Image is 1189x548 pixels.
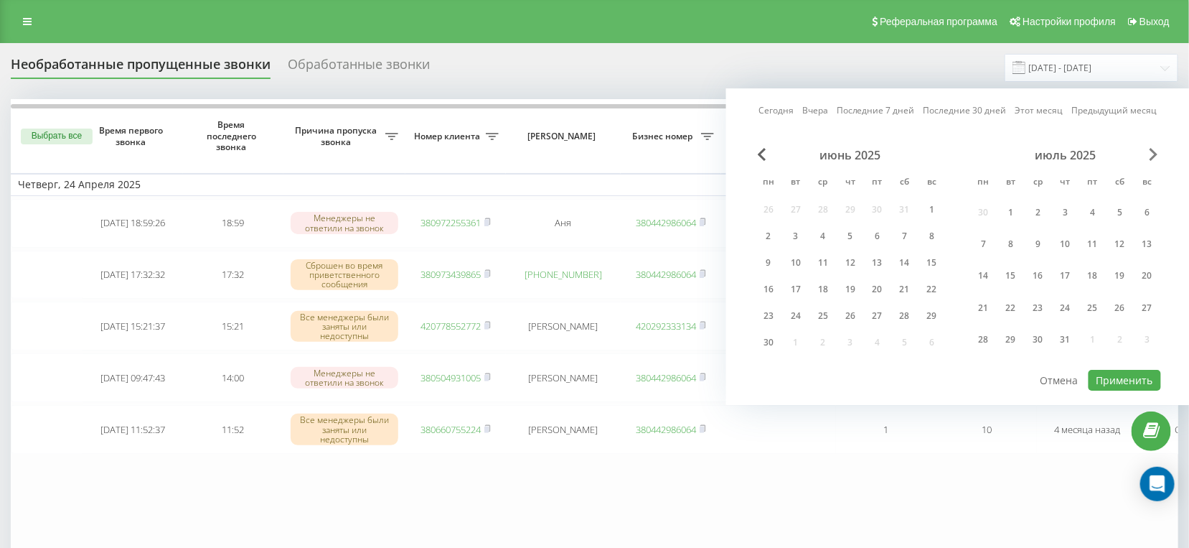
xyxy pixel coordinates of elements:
div: 18 [1084,267,1102,286]
div: 14 [974,267,993,286]
div: июль 2025 [970,148,1161,162]
div: сб 28 июня 2025 г. [891,305,918,327]
abbr: вторник [785,172,807,194]
div: 2 [759,227,778,246]
div: 14 [896,254,914,272]
div: 13 [1138,235,1157,254]
div: сб 7 июня 2025 г. [891,226,918,247]
div: чт 3 июля 2025 г. [1052,199,1079,226]
div: 9 [759,254,778,272]
div: 6 [868,227,887,246]
abbr: среда [1028,172,1049,194]
div: вт 15 июля 2025 г. [997,263,1025,289]
div: 23 [1029,299,1048,317]
div: пн 2 июня 2025 г. [755,226,782,247]
td: [DATE] 15:21:37 [83,302,183,350]
td: [DATE] 09:47:43 [83,353,183,402]
div: сб 19 июля 2025 г. [1106,263,1134,289]
td: [DATE] 18:59:26 [83,199,183,248]
div: вс 8 июня 2025 г. [918,226,946,247]
div: 22 [923,280,941,299]
abbr: понедельник [758,172,779,194]
div: вт 1 июля 2025 г. [997,199,1025,226]
div: ср 25 июня 2025 г. [809,305,837,327]
div: пн 14 июля 2025 г. [970,263,997,289]
td: 1 [836,405,936,454]
div: 15 [923,254,941,272]
div: 2 [1029,203,1048,222]
div: вт 3 июня 2025 г. [782,226,809,247]
div: ср 4 июня 2025 г. [809,226,837,247]
div: 31 [1056,330,1075,349]
div: 10 [786,254,805,272]
span: Настройки профиля [1023,16,1116,27]
div: 3 [786,227,805,246]
a: 380442986064 [636,268,696,281]
td: 11:52 [183,405,283,454]
div: пт 13 июня 2025 г. [864,252,891,274]
span: Время первого звонка [94,125,171,147]
div: 11 [1084,235,1102,254]
td: [PERSON_NAME] [506,405,621,454]
div: Все менеджеры были заняты или недоступны [291,311,398,343]
div: чт 24 июля 2025 г. [1052,294,1079,321]
div: 16 [1029,267,1048,286]
div: ср 16 июля 2025 г. [1025,263,1052,289]
div: ср 30 июля 2025 г. [1025,327,1052,353]
div: пт 6 июня 2025 г. [864,226,891,247]
abbr: суббота [894,172,916,194]
div: сб 26 июля 2025 г. [1106,294,1134,321]
div: вс 22 июня 2025 г. [918,279,946,300]
div: ср 23 июля 2025 г. [1025,294,1052,321]
div: 1 [923,200,941,219]
div: Сброшен во время приветственного сообщения [291,259,398,291]
div: 25 [814,307,832,325]
a: Сегодня [758,104,794,118]
div: вт 24 июня 2025 г. [782,305,809,327]
a: 420292333134 [636,320,696,333]
a: 380442986064 [636,423,696,436]
div: 24 [786,307,805,325]
div: вс 27 июля 2025 г. [1134,294,1161,321]
td: 17:32 [183,251,283,299]
div: 12 [841,254,860,272]
div: 6 [1138,203,1157,222]
div: 19 [841,280,860,299]
div: 16 [759,280,778,299]
div: 18 [814,280,832,299]
div: Менеджеры не ответили на звонок [291,367,398,389]
a: [PHONE_NUMBER] [525,268,602,281]
abbr: четверг [1055,172,1076,194]
td: [DATE] 11:52:37 [83,405,183,454]
div: вс 20 июля 2025 г. [1134,263,1161,289]
span: [PERSON_NAME] [518,131,608,142]
div: 4 [1084,203,1102,222]
div: 19 [1111,267,1129,286]
td: Аня [506,199,621,248]
div: 21 [974,299,993,317]
div: 13 [868,254,887,272]
div: пн 30 июня 2025 г. [755,332,782,353]
div: пт 11 июля 2025 г. [1079,231,1106,258]
div: 29 [923,307,941,325]
div: 21 [896,280,914,299]
td: [DATE] 17:32:32 [83,251,183,299]
button: Применить [1089,370,1161,391]
div: ср 18 июня 2025 г. [809,279,837,300]
div: чт 19 июня 2025 г. [837,279,864,300]
span: Причина пропуска звонка [291,125,385,147]
abbr: суббота [1109,172,1131,194]
abbr: четверг [840,172,861,194]
div: сб 21 июня 2025 г. [891,279,918,300]
div: 29 [1002,330,1020,349]
a: 380972255361 [420,216,481,229]
div: 26 [1111,299,1129,317]
div: пн 9 июня 2025 г. [755,252,782,274]
div: пн 23 июня 2025 г. [755,305,782,327]
div: ср 11 июня 2025 г. [809,252,837,274]
div: Все менеджеры были заняты или недоступны [291,414,398,445]
span: Время последнего звонка [194,119,272,153]
a: Этот месяц [1015,104,1063,118]
span: Выход [1139,16,1170,27]
div: 22 [1002,299,1020,317]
